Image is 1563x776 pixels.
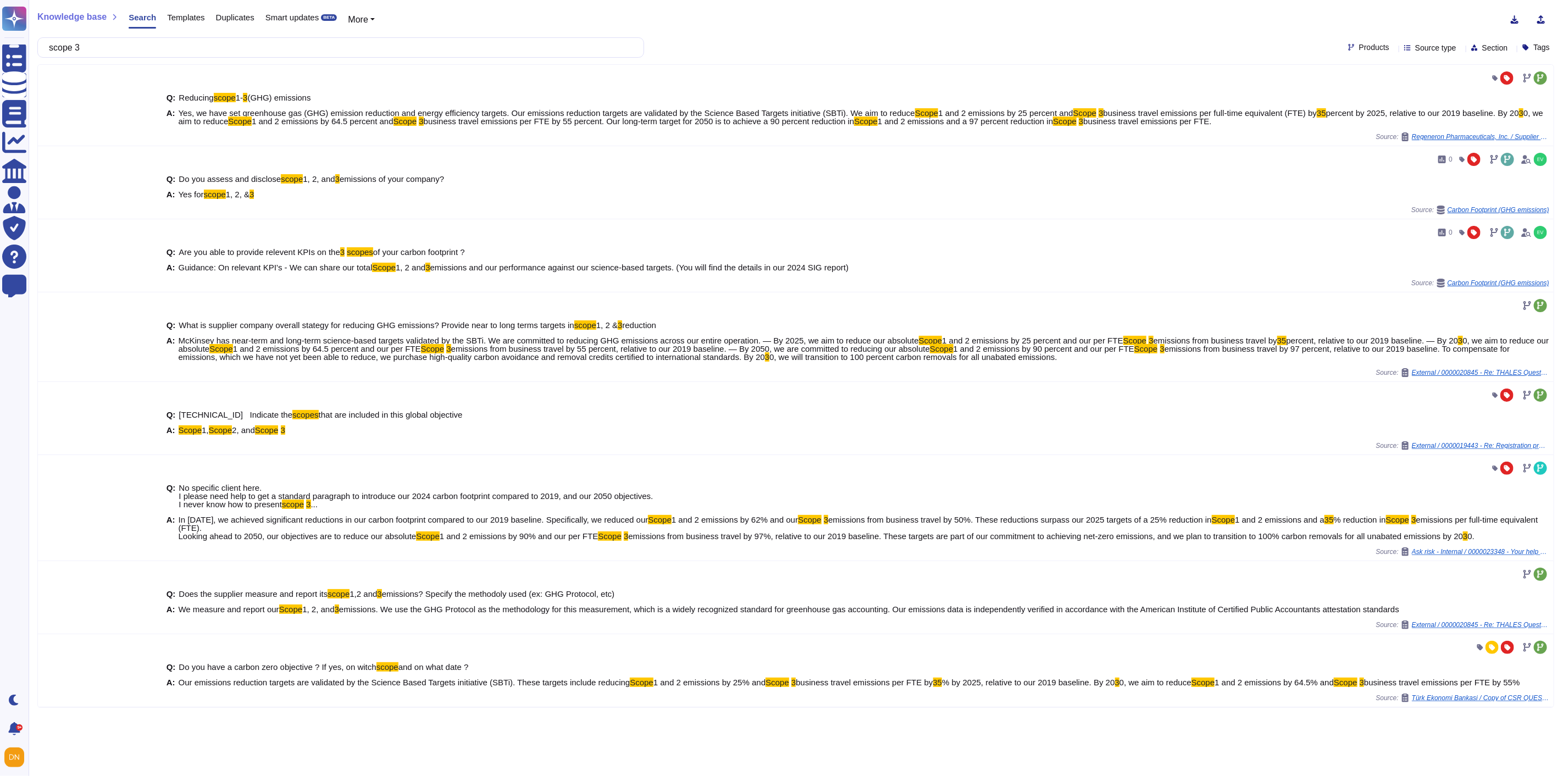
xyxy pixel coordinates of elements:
[1376,132,1549,141] span: Source:
[167,411,176,419] b: Q:
[1376,547,1549,556] span: Source:
[233,344,421,353] span: 1 and 2 emissions by 64.5 percent and our per FTE
[618,320,622,330] mark: 3
[648,515,672,524] mark: Scope
[769,352,1057,362] span: 0, we will transition to 100 percent carbon removals for all unabated emissions.
[179,605,279,614] span: We measure and report our
[4,747,24,767] img: user
[1099,108,1103,118] mark: 3
[179,320,574,330] span: What is supplier company overall stategy for reducing GHG emissions? Provide near to long terms t...
[1123,336,1147,345] mark: Scope
[167,663,176,671] b: Q:
[1334,515,1386,524] span: % reduction in
[214,93,236,102] mark: scope
[302,605,334,614] span: 1, 2, and
[933,678,943,687] mark: 35
[167,426,175,434] b: A:
[311,500,318,509] span: ...
[179,263,373,272] span: Guidance: On relevant KPI’s - We can share our total
[306,500,311,509] mark: 3
[247,93,311,102] span: (GHG) emissions
[129,13,156,21] span: Search
[179,108,1544,126] span: 0, we aim to reduce
[1235,515,1324,524] span: 1 and 2 emissions and a
[1360,678,1364,687] mark: 3
[1053,117,1077,126] mark: Scope
[596,320,618,330] span: 1, 2 &
[1326,108,1519,118] span: percent by 2025, relative to our 2019 baseline. By 20
[279,605,303,614] mark: Scope
[653,678,766,687] span: 1 and 2 emissions by 25% and
[179,410,292,419] span: [TECHNICAL_ID] Indicate the
[1154,336,1277,345] span: emissions from business travel by
[440,531,598,541] span: 1 and 2 emissions by 90% and our per FTE
[1359,43,1389,51] span: Products
[446,344,451,353] mark: 3
[1083,117,1211,126] span: business travel emissions per FTE.
[424,117,855,126] span: business travel emissions per FTE by 55 percent. Our long-term target for 2050 is to achieve a 90...
[216,13,254,21] span: Duplicates
[1134,344,1158,353] mark: Scope
[179,336,919,345] span: McKinsey has near-term and long-term science-based targets validated by the SBTi. We are committe...
[798,515,822,524] mark: Scope
[382,589,615,598] span: emissions? Specify the methodoly used (ex: GHG Protocol, etc)
[765,352,769,362] mark: 3
[419,117,423,126] mark: 3
[1463,531,1467,541] mark: 3
[1215,678,1334,687] span: 1 and 2 emissions by 64.5% and
[1115,678,1119,687] mark: 3
[1376,694,1549,702] span: Source:
[252,117,393,126] span: 1 and 2 emissions by 64.5 percent and
[574,320,596,330] mark: scope
[335,605,339,614] mark: 3
[1376,620,1549,629] span: Source:
[255,425,279,435] mark: Scope
[373,247,465,257] span: of your carbon footprint ?
[372,263,396,272] mark: Scope
[167,590,176,598] b: Q:
[1386,515,1410,524] mark: Scope
[1449,156,1453,163] span: 0
[1277,336,1287,345] mark: 35
[828,515,1212,524] span: emissions from business travel by 50%. These reductions surpass our 2025 targets of a 25% reducti...
[319,410,463,419] span: that are included in this global objective
[628,531,1463,541] span: emissions from business travel by 97%, relative to our 2019 baseline. These targets are part of o...
[167,336,175,361] b: A:
[347,247,373,257] mark: scopes
[1376,441,1549,450] span: Source:
[303,174,335,184] span: 1, 2, and
[209,344,233,353] mark: Scope
[232,425,255,435] span: 2, and
[209,425,232,435] mark: Scope
[179,108,915,118] span: Yes, we have set greenhouse gas (GHG) emission reduction and energy efficiency targets. Our emiss...
[878,117,1053,126] span: 1 and 2 emissions and a 97 percent reduction in
[167,263,175,271] b: A:
[630,678,653,687] mark: Scope
[1079,117,1083,126] mark: 3
[179,589,328,598] span: Does the supplier measure and report its
[1412,548,1549,555] span: Ask risk - Internal / 0000023348 - Your help on a standard âragraph to introduce our 2024 carbon ...
[1482,44,1508,52] span: Section
[1149,336,1153,345] mark: 3
[1412,622,1549,628] span: External / 0000020845 - Re: THALES Questionnaire ESG 2025
[1119,678,1191,687] span: 0, we aim to reduce
[321,14,337,21] div: BETA
[416,531,440,541] mark: Scope
[292,410,319,419] mark: scopes
[824,515,828,524] mark: 3
[1334,678,1357,687] mark: Scope
[282,500,304,509] mark: scope
[1412,134,1549,140] span: Regeneron Pharmaceuticals, Inc. / Supplier diversity and sustainability
[2,745,32,769] button: user
[204,190,226,199] mark: scope
[766,678,789,687] mark: Scope
[335,174,340,184] mark: 3
[179,344,1510,362] span: emissions from business travel by 97 percent, relative to our 2019 baseline. To compensate for em...
[167,605,175,613] b: A:
[1376,368,1549,377] span: Source:
[167,175,176,183] b: Q:
[938,108,1073,118] span: 1 and 2 emissions by 25 percent and
[919,336,943,345] mark: Scope
[202,425,209,435] span: 1,
[1212,515,1235,524] mark: Scope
